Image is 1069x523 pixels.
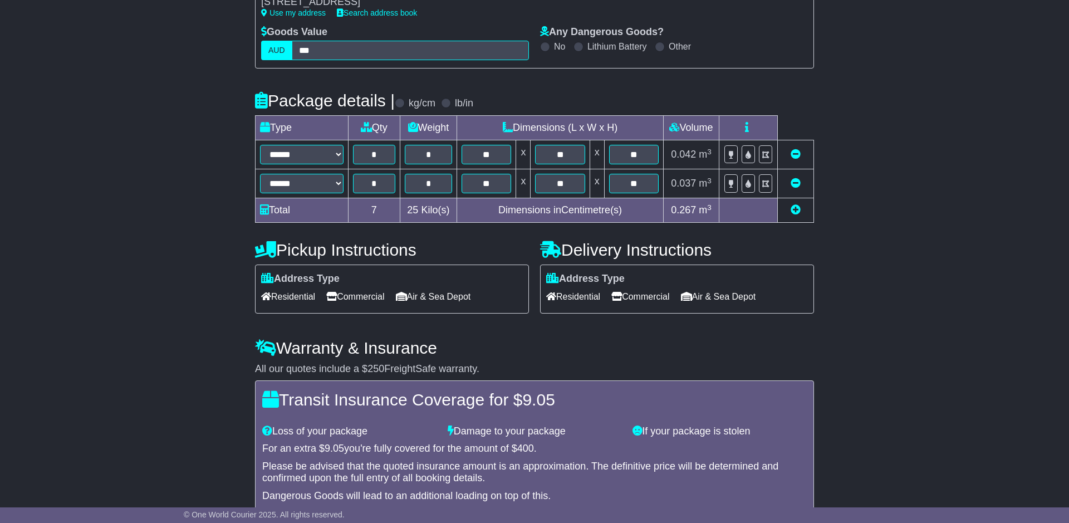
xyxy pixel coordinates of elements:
[791,178,801,189] a: Remove this item
[367,363,384,374] span: 250
[409,97,435,110] label: kg/cm
[517,443,534,454] span: 400
[396,288,471,305] span: Air & Sea Depot
[325,443,344,454] span: 9.05
[457,198,664,223] td: Dimensions in Centimetre(s)
[540,26,664,38] label: Any Dangerous Goods?
[255,339,814,357] h4: Warranty & Insurance
[699,178,712,189] span: m
[256,116,349,140] td: Type
[349,116,400,140] td: Qty
[457,116,664,140] td: Dimensions (L x W x H)
[590,169,604,198] td: x
[590,140,604,169] td: x
[522,390,555,409] span: 9.05
[546,288,600,305] span: Residential
[681,288,756,305] span: Air & Sea Depot
[516,140,531,169] td: x
[699,149,712,160] span: m
[255,91,395,110] h4: Package details |
[671,204,696,216] span: 0.267
[407,204,418,216] span: 25
[516,169,531,198] td: x
[455,97,473,110] label: lb/in
[262,490,807,502] div: Dangerous Goods will lead to an additional loading on top of this.
[791,149,801,160] a: Remove this item
[400,198,457,223] td: Kilo(s)
[671,149,696,160] span: 0.042
[261,26,327,38] label: Goods Value
[540,241,814,259] h4: Delivery Instructions
[442,426,627,438] div: Damage to your package
[554,41,565,52] label: No
[669,41,691,52] label: Other
[262,390,807,409] h4: Transit Insurance Coverage for $
[261,288,315,305] span: Residential
[349,198,400,223] td: 7
[256,198,349,223] td: Total
[261,41,292,60] label: AUD
[262,443,807,455] div: For an extra $ you're fully covered for the amount of $ .
[184,510,345,519] span: © One World Courier 2025. All rights reserved.
[255,241,529,259] h4: Pickup Instructions
[337,8,417,17] a: Search address book
[261,8,326,17] a: Use my address
[791,204,801,216] a: Add new item
[262,461,807,485] div: Please be advised that the quoted insurance amount is an approximation. The definitive price will...
[671,178,696,189] span: 0.037
[400,116,457,140] td: Weight
[326,288,384,305] span: Commercial
[257,426,442,438] div: Loss of your package
[699,204,712,216] span: m
[627,426,812,438] div: If your package is stolen
[707,177,712,185] sup: 3
[663,116,719,140] td: Volume
[611,288,669,305] span: Commercial
[587,41,647,52] label: Lithium Battery
[261,273,340,285] label: Address Type
[707,148,712,156] sup: 3
[707,203,712,212] sup: 3
[546,273,625,285] label: Address Type
[255,363,814,375] div: All our quotes include a $ FreightSafe warranty.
